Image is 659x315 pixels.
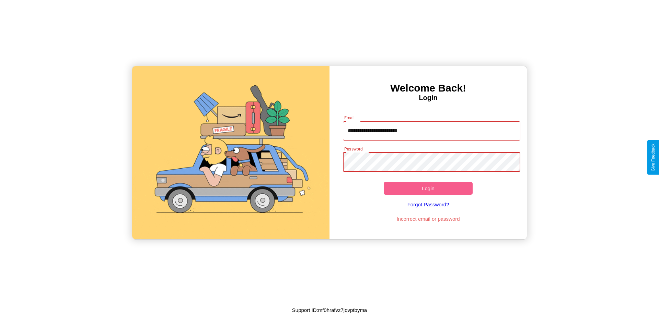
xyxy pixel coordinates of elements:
[329,94,527,102] h4: Login
[292,305,367,315] p: Support ID: mf0hrafvz7jqvptbyma
[384,182,473,195] button: Login
[329,82,527,94] h3: Welcome Back!
[132,66,329,239] img: gif
[344,146,362,152] label: Password
[339,195,517,214] a: Forgot Password?
[651,144,656,171] div: Give Feedback
[344,115,355,121] label: Email
[339,214,517,223] p: Incorrect email or password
